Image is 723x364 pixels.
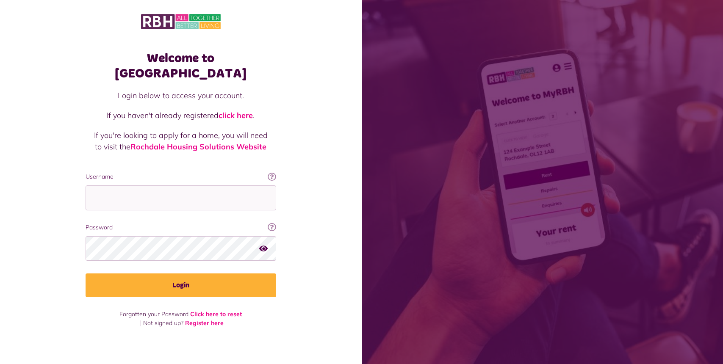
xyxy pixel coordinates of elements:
a: Register here [185,319,224,327]
span: Forgotten your Password [119,310,188,318]
p: If you're looking to apply for a home, you will need to visit the [94,130,268,152]
h1: Welcome to [GEOGRAPHIC_DATA] [86,51,276,81]
span: Not signed up? [143,319,183,327]
a: Rochdale Housing Solutions Website [130,142,266,152]
label: Password [86,223,276,232]
a: Click here to reset [190,310,242,318]
button: Login [86,273,276,297]
img: MyRBH [141,13,221,30]
a: click here [219,110,253,120]
p: Login below to access your account. [94,90,268,101]
label: Username [86,172,276,181]
p: If you haven't already registered . [94,110,268,121]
